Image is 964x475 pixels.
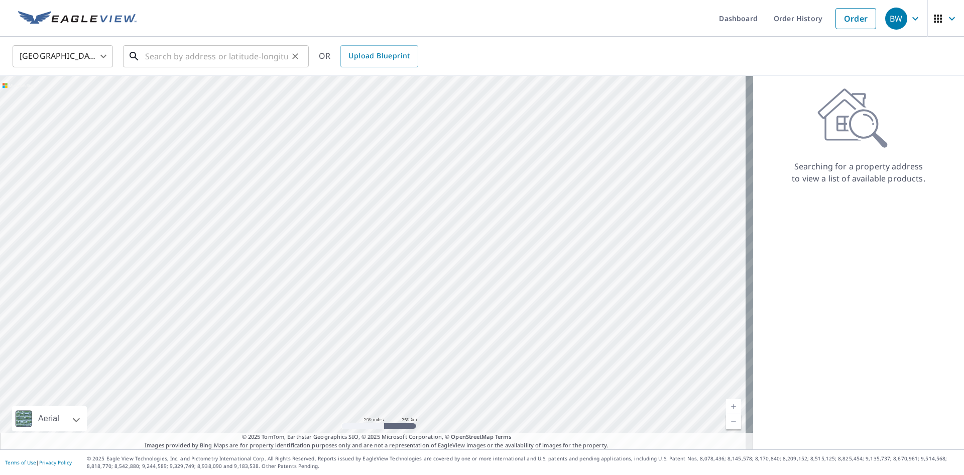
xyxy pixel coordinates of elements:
a: Upload Blueprint [340,45,418,67]
div: [GEOGRAPHIC_DATA] [13,42,113,70]
a: OpenStreetMap [451,433,493,440]
a: Current Level 5, Zoom Out [726,414,741,429]
p: © 2025 Eagle View Technologies, Inc. and Pictometry International Corp. All Rights Reserved. Repo... [87,455,959,470]
input: Search by address or latitude-longitude [145,42,288,70]
span: © 2025 TomTom, Earthstar Geographics SIO, © 2025 Microsoft Corporation, © [242,433,512,441]
p: Searching for a property address to view a list of available products. [791,160,926,184]
a: Terms of Use [5,459,36,466]
span: Upload Blueprint [348,50,410,62]
div: Aerial [35,406,62,431]
div: Aerial [12,406,87,431]
a: Order [835,8,876,29]
a: Terms [495,433,512,440]
a: Current Level 5, Zoom In [726,399,741,414]
button: Clear [288,49,302,63]
div: BW [885,8,907,30]
img: EV Logo [18,11,137,26]
a: Privacy Policy [39,459,72,466]
p: | [5,459,72,465]
div: OR [319,45,418,67]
